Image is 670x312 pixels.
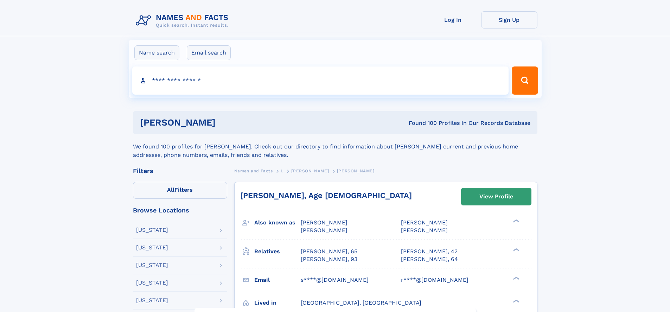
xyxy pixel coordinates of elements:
[291,168,329,173] span: [PERSON_NAME]
[133,182,227,199] label: Filters
[136,227,168,233] div: [US_STATE]
[461,188,531,205] a: View Profile
[136,262,168,268] div: [US_STATE]
[301,219,347,226] span: [PERSON_NAME]
[254,274,301,286] h3: Email
[254,297,301,309] h3: Lived in
[254,217,301,229] h3: Also known as
[511,276,520,280] div: ❯
[301,248,357,255] a: [PERSON_NAME], 65
[136,245,168,250] div: [US_STATE]
[301,299,421,306] span: [GEOGRAPHIC_DATA], [GEOGRAPHIC_DATA]
[281,168,283,173] span: L
[254,246,301,257] h3: Relatives
[425,11,481,28] a: Log In
[401,227,448,234] span: [PERSON_NAME]
[511,247,520,252] div: ❯
[481,11,537,28] a: Sign Up
[401,255,458,263] a: [PERSON_NAME], 64
[133,207,227,214] div: Browse Locations
[511,219,520,223] div: ❯
[234,166,273,175] a: Names and Facts
[167,186,174,193] span: All
[187,45,231,60] label: Email search
[133,168,227,174] div: Filters
[337,168,375,173] span: [PERSON_NAME]
[240,191,412,200] a: [PERSON_NAME], Age [DEMOGRAPHIC_DATA]
[134,45,179,60] label: Name search
[312,119,530,127] div: Found 100 Profiles In Our Records Database
[136,298,168,303] div: [US_STATE]
[136,280,168,286] div: [US_STATE]
[133,134,537,159] div: We found 100 profiles for [PERSON_NAME]. Check out our directory to find information about [PERSO...
[401,248,458,255] a: [PERSON_NAME], 42
[301,255,357,263] a: [PERSON_NAME], 93
[140,118,312,127] h1: [PERSON_NAME]
[512,66,538,95] button: Search Button
[511,299,520,303] div: ❯
[281,166,283,175] a: L
[301,227,347,234] span: [PERSON_NAME]
[291,166,329,175] a: [PERSON_NAME]
[401,219,448,226] span: [PERSON_NAME]
[479,189,513,205] div: View Profile
[133,11,234,30] img: Logo Names and Facts
[132,66,509,95] input: search input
